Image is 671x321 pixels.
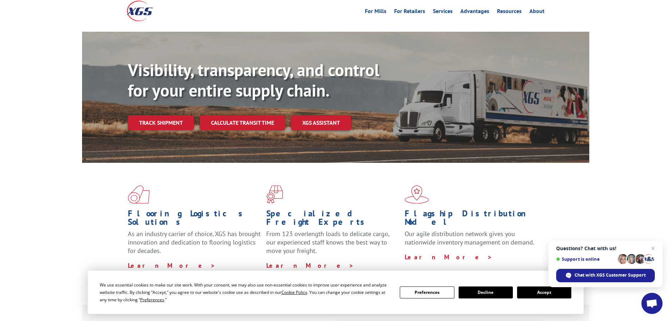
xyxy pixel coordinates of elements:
div: Cookie Consent Prompt [88,271,584,314]
button: Preferences [400,286,454,298]
span: Our agile distribution network gives you nationwide inventory management on demand. [405,230,534,246]
a: For Retailers [394,8,425,16]
a: XGS ASSISTANT [291,115,351,130]
div: Open chat [641,293,663,314]
span: Questions? Chat with us! [556,246,655,251]
a: Resources [497,8,522,16]
p: From 123 overlength loads to delicate cargo, our experienced staff knows the best way to move you... [266,230,399,261]
span: Support is online [556,257,615,262]
span: Chat with XGS Customer Support [574,272,646,278]
span: Cookie Policy [281,289,307,295]
img: xgs-icon-total-supply-chain-intelligence-red [128,185,150,204]
b: Visibility, transparency, and control for your entire supply chain. [128,59,379,101]
span: Preferences [140,297,164,303]
button: Decline [459,286,513,298]
h1: Flagship Distribution Model [405,209,538,230]
span: Close chat [649,244,657,253]
a: Learn More > [266,261,354,270]
h1: Specialized Freight Experts [266,209,399,230]
img: xgs-icon-flagship-distribution-model-red [405,185,429,204]
img: xgs-icon-focused-on-flooring-red [266,185,283,204]
div: Chat with XGS Customer Support [556,269,655,282]
h1: Flooring Logistics Solutions [128,209,261,230]
a: Advantages [460,8,489,16]
span: As an industry carrier of choice, XGS has brought innovation and dedication to flooring logistics... [128,230,261,255]
div: We use essential cookies to make our site work. With your consent, we may also use non-essential ... [100,281,391,303]
a: Services [433,8,453,16]
a: Calculate transit time [200,115,285,130]
a: Learn More > [405,253,492,261]
button: Accept [517,286,571,298]
a: About [529,8,545,16]
a: For Mills [365,8,386,16]
a: Learn More > [128,261,216,270]
a: Track shipment [128,115,194,130]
